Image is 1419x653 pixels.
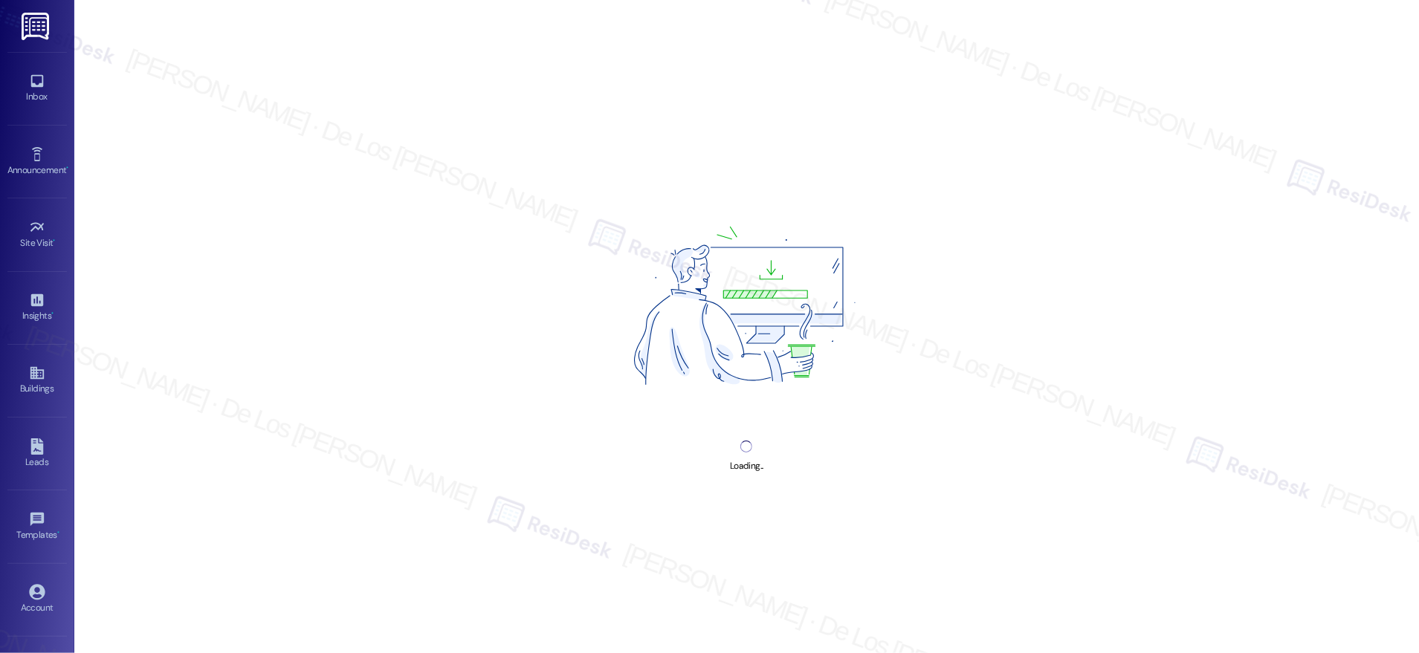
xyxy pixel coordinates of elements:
[7,579,67,620] a: Account
[51,308,54,319] span: •
[7,507,67,547] a: Templates •
[66,163,68,173] span: •
[54,235,56,246] span: •
[7,287,67,328] a: Insights •
[7,68,67,108] a: Inbox
[7,215,67,255] a: Site Visit •
[730,458,763,474] div: Loading...
[7,434,67,474] a: Leads
[57,527,59,538] span: •
[7,360,67,400] a: Buildings
[22,13,52,40] img: ResiDesk Logo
